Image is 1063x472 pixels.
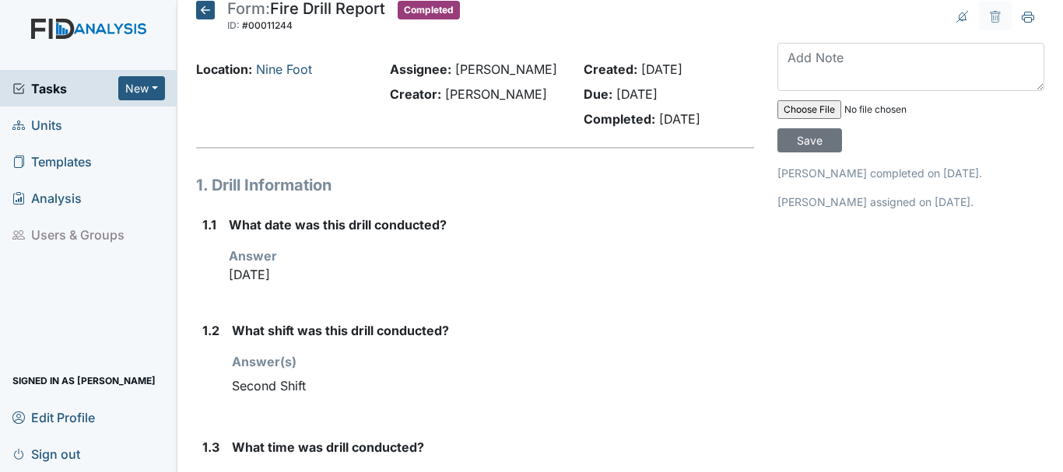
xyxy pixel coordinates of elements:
[232,354,296,369] strong: Answer(s)
[777,165,1044,181] p: [PERSON_NAME] completed on [DATE].
[256,61,312,77] a: Nine Foot
[202,321,219,340] label: 1.2
[390,86,441,102] strong: Creator:
[390,61,451,77] strong: Assignee:
[202,438,219,456] label: 1.3
[12,405,95,429] span: Edit Profile
[659,111,700,127] span: [DATE]
[777,128,842,152] input: Save
[227,1,385,35] div: Fire Drill Report
[196,61,252,77] strong: Location:
[12,149,92,173] span: Templates
[584,61,637,77] strong: Created:
[232,438,424,456] label: What time was drill conducted?
[616,86,658,102] span: [DATE]
[584,86,612,102] strong: Due:
[12,79,118,98] a: Tasks
[229,265,754,284] p: [DATE]
[229,215,447,234] label: What date was this drill conducted?
[118,76,165,100] button: New
[12,186,82,210] span: Analysis
[445,86,547,102] span: [PERSON_NAME]
[12,442,80,466] span: Sign out
[777,194,1044,210] p: [PERSON_NAME] assigned on [DATE].
[232,321,449,340] label: What shift was this drill conducted?
[641,61,682,77] span: [DATE]
[196,173,754,197] h1: 1. Drill Information
[12,113,62,137] span: Units
[455,61,557,77] span: [PERSON_NAME]
[229,248,277,264] strong: Answer
[398,1,460,19] span: Completed
[12,369,156,393] span: Signed in as [PERSON_NAME]
[232,371,754,400] div: Second Shift
[227,19,240,31] span: ID:
[202,215,216,234] label: 1.1
[584,111,655,127] strong: Completed:
[242,19,293,31] span: #00011244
